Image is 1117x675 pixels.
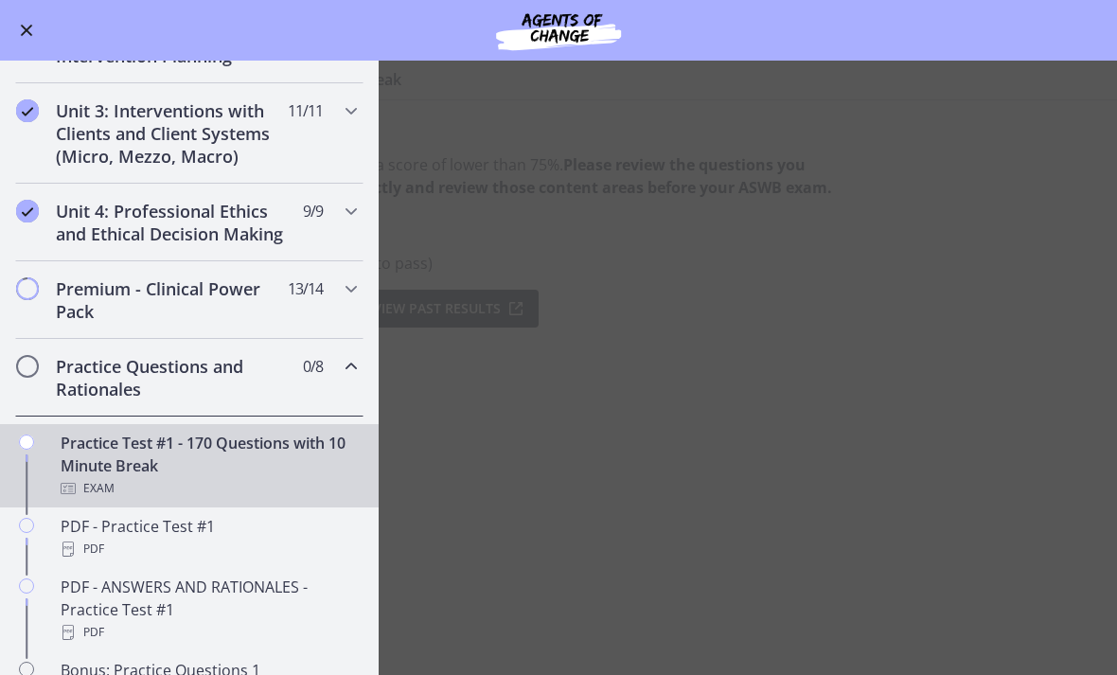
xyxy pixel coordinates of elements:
div: Exam [61,477,356,500]
div: PDF [61,538,356,560]
h2: Unit 4: Professional Ethics and Ethical Decision Making [56,200,287,245]
div: PDF - ANSWERS AND RATIONALES - Practice Test #1 [61,576,356,644]
div: PDF - Practice Test #1 [61,515,356,560]
span: 11 / 11 [288,99,323,122]
span: 0 / 8 [303,355,323,378]
span: 9 / 9 [303,200,323,222]
i: Completed [16,200,39,222]
div: PDF [61,621,356,644]
i: Completed [16,99,39,122]
span: 13 / 14 [288,277,323,300]
h2: Unit 3: Interventions with Clients and Client Systems (Micro, Mezzo, Macro) [56,99,287,168]
img: Agents of Change [445,8,672,53]
h2: Premium - Clinical Power Pack [56,277,287,323]
h2: Practice Questions and Rationales [56,355,287,400]
div: Practice Test #1 - 170 Questions with 10 Minute Break [61,432,356,500]
button: Enable menu [15,19,38,42]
